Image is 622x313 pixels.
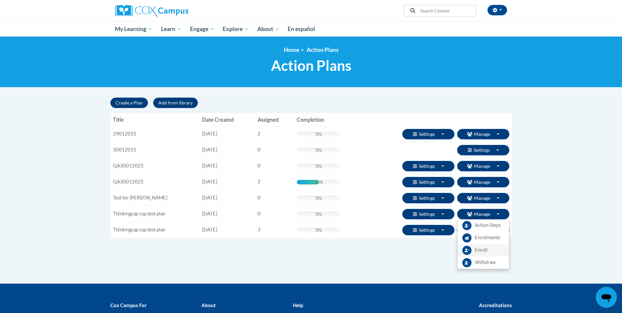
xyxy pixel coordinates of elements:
td: 3 [255,222,294,238]
div: Your progress [297,180,319,184]
td: 0 [255,206,294,222]
td: [DATE] [199,190,255,206]
span: Action Steps [475,222,501,229]
div: Main menu [105,22,517,37]
span: Action Plans [307,46,339,53]
span: About [257,25,279,33]
div: 0% [316,228,322,232]
th: Date Created [199,113,255,126]
td: QA30012025 [110,158,199,174]
button: Manage [457,161,509,171]
button: Account Settings [487,5,507,15]
span: Enroll [475,247,487,254]
td: Thinkingcap cap test plan [110,206,199,222]
input: Search Courses [420,7,472,15]
div: 0% [316,148,322,152]
div: 50% [314,180,323,184]
button: Manage [457,193,509,203]
button: Manage [457,177,509,187]
span: Withdraw [475,259,496,266]
div: 0% [316,132,322,136]
td: 2 [255,126,294,142]
div: 0% [316,196,322,200]
button: Create a Plan [110,98,148,108]
button: Manage [457,129,509,139]
button: Add from library [153,98,198,108]
iframe: Button to launch messaging window [596,287,617,308]
button: Settings [402,177,455,187]
b: Cox Campus For [110,302,147,308]
a: Explore [218,22,253,37]
td: [DATE] [199,174,255,190]
th: Title [110,113,199,126]
button: Manage [457,209,509,219]
td: 29012025 [110,126,199,142]
b: Help [293,302,303,308]
td: 30012025 [110,142,199,158]
b: About [201,302,216,308]
th: Assigned [255,113,294,126]
td: 2 [255,174,294,190]
span: Action Plans [271,57,351,74]
a: Engage [186,22,219,37]
td: Thinkingcap cap test plan [110,222,199,238]
span: Engage [190,25,215,33]
th: Completion [294,113,343,126]
td: 0 [255,158,294,174]
a: Learn [157,22,186,37]
span: Learn [161,25,182,33]
td: QA30012025 [110,174,199,190]
td: [DATE] [199,126,255,142]
td: [DATE] [199,222,255,238]
a: About [253,22,284,37]
td: [DATE] [199,142,255,158]
div: 0% [316,212,322,216]
button: Settings [457,145,509,155]
td: [DATE] [199,158,255,174]
img: Cox Campus [115,5,188,17]
button: Settings [402,193,455,203]
span: En español [288,25,315,32]
button: Settings [402,225,455,235]
span: My Learning [115,25,152,33]
button: Settings [402,209,455,219]
a: Home [284,46,299,53]
td: [DATE] [199,206,255,222]
b: Accreditations [479,302,512,308]
td: 0 [255,190,294,206]
td: Test for [PERSON_NAME] [110,190,199,206]
a: My Learning [111,22,157,37]
button: Search [408,7,418,15]
td: 0 [255,142,294,158]
span: Explore [223,25,249,33]
span: Enrollments [475,234,500,241]
button: Settings [402,161,455,171]
div: 0% [316,164,322,168]
button: Settings [402,129,455,139]
a: En español [284,22,320,36]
